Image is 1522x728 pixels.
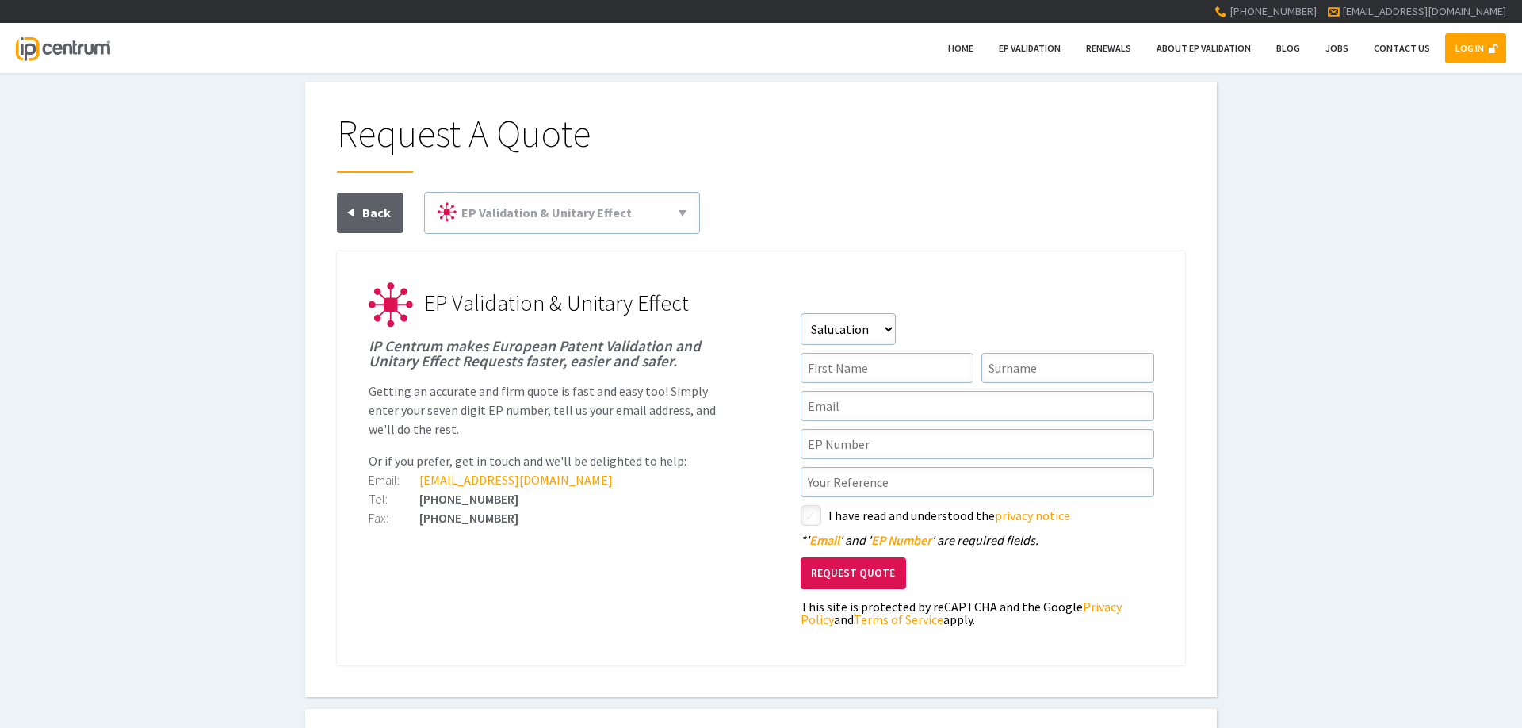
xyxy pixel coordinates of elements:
div: This site is protected by reCAPTCHA and the Google and apply. [801,600,1154,626]
span: Contact Us [1374,42,1430,54]
span: Blog [1276,42,1300,54]
span: EP Validation & Unitary Effect [461,205,632,220]
p: Or if you prefer, get in touch and we'll be delighted to help: [369,451,722,470]
a: Renewals [1076,33,1141,63]
input: Surname [981,353,1154,383]
label: styled-checkbox [801,505,821,526]
a: Terms of Service [854,611,943,627]
span: Email [809,532,839,548]
a: Jobs [1315,33,1359,63]
a: privacy notice [995,508,1070,523]
a: [EMAIL_ADDRESS][DOMAIN_NAME] [419,472,613,488]
h1: IP Centrum makes European Patent Validation and Unitary Effect Requests faster, easier and safer. [369,339,722,369]
a: Contact Us [1363,33,1440,63]
div: ' ' and ' ' are required fields. [801,534,1154,546]
span: Back [362,205,391,220]
div: Email: [369,473,419,486]
input: Your Reference [801,467,1154,497]
a: LOG IN [1445,33,1506,63]
input: First Name [801,353,973,383]
a: IP Centrum [16,23,109,73]
div: [PHONE_NUMBER] [369,512,722,524]
a: Back [337,193,403,233]
div: Fax: [369,512,419,524]
a: [EMAIL_ADDRESS][DOMAIN_NAME] [1342,4,1506,18]
a: EP Validation & Unitary Effect [431,199,693,227]
span: About EP Validation [1157,42,1251,54]
label: I have read and understood the [828,505,1154,526]
a: Privacy Policy [801,599,1122,627]
button: Request Quote [801,557,906,590]
p: Getting an accurate and firm quote is fast and easy too! Simply enter your seven digit EP number,... [369,381,722,439]
input: EP Number [801,429,1154,459]
span: [PHONE_NUMBER] [1229,4,1317,18]
span: EP Validation & Unitary Effect [424,289,689,317]
div: [PHONE_NUMBER] [369,492,722,505]
a: EP Validation [989,33,1071,63]
span: EP Number [871,532,931,548]
a: About EP Validation [1146,33,1261,63]
span: Home [948,42,973,54]
div: Tel: [369,492,419,505]
span: Renewals [1086,42,1131,54]
h1: Request A Quote [337,114,1185,173]
a: Blog [1266,33,1310,63]
span: EP Validation [999,42,1061,54]
input: Email [801,391,1154,421]
span: Jobs [1325,42,1348,54]
a: Home [938,33,984,63]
